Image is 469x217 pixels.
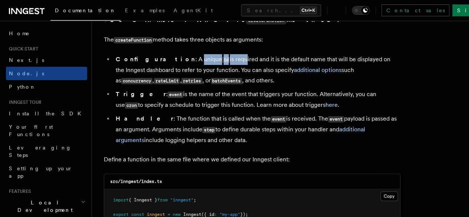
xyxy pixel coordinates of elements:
button: Toggle dark mode [352,6,370,15]
a: Examples [120,2,169,20]
li: : The function that is called when the is received. The payload is passed as an argument. Argumen... [113,114,400,145]
a: additional options [294,66,341,73]
button: Local Development [6,196,87,217]
span: ; [194,197,196,203]
span: Next.js [9,57,44,63]
span: export [113,212,129,217]
span: const [131,212,144,217]
span: Inngest [183,212,201,217]
code: rateLimit [154,78,180,84]
span: Setting up your app [9,165,73,179]
a: here [326,101,338,108]
code: cron [125,102,138,109]
span: inngest [147,212,165,217]
button: Search...Ctrl+K [241,4,321,16]
a: Documentation [50,2,120,21]
code: event [328,116,344,122]
a: Leveraging Steps [6,141,87,162]
span: }); [240,212,248,217]
a: Contact sales [382,4,449,16]
span: Leveraging Steps [9,145,72,158]
button: Copy [380,191,398,201]
span: import [113,197,129,203]
span: new [173,212,181,217]
span: Examples [125,7,165,13]
span: Quick start [6,46,38,52]
strong: Configuration [116,56,195,63]
a: Node.js [6,67,87,80]
span: Python [9,84,36,90]
span: ({ id [201,212,214,217]
span: AgentKit [174,7,213,13]
a: AgentKit [169,2,217,20]
span: : [214,212,217,217]
span: Home [9,30,30,37]
p: The method takes three objects as arguments: [104,34,400,45]
a: Next.js [6,53,87,67]
span: Documentation [55,7,116,13]
span: from [157,197,168,203]
span: Node.js [9,70,44,76]
a: Install the SDK [6,107,87,120]
a: Setting up your app [6,162,87,183]
span: Local Development [6,199,81,214]
li: : A unique is required and it is the default name that will be displayed on the Inngest dashboard... [113,54,400,86]
code: event [168,92,183,98]
a: Home [6,27,87,40]
span: Features [6,188,31,194]
code: src/inngest/index.ts [110,179,162,184]
span: "my-app" [219,212,240,217]
code: createFunction [114,37,153,43]
code: id [222,57,230,63]
span: Inngest tour [6,99,42,105]
span: "inngest" [170,197,194,203]
p: Define a function in the same file where we defined our Inngest client: [104,154,400,165]
li: : is the name of the event that triggers your function. Alternatively, you can use to specify a s... [113,89,400,111]
code: step [202,127,215,133]
code: concurrency [121,78,152,84]
span: Install the SDK [9,111,86,116]
span: = [168,212,170,217]
span: Your first Functions [9,124,53,137]
kbd: Ctrl+K [300,7,317,14]
span: { Inngest } [129,197,157,203]
a: Your first Functions [6,120,87,141]
strong: Handler [116,115,174,122]
code: retries [181,78,202,84]
strong: Trigger [116,91,166,98]
code: event [271,116,286,122]
code: batchEvents [211,78,242,84]
a: Python [6,80,87,93]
